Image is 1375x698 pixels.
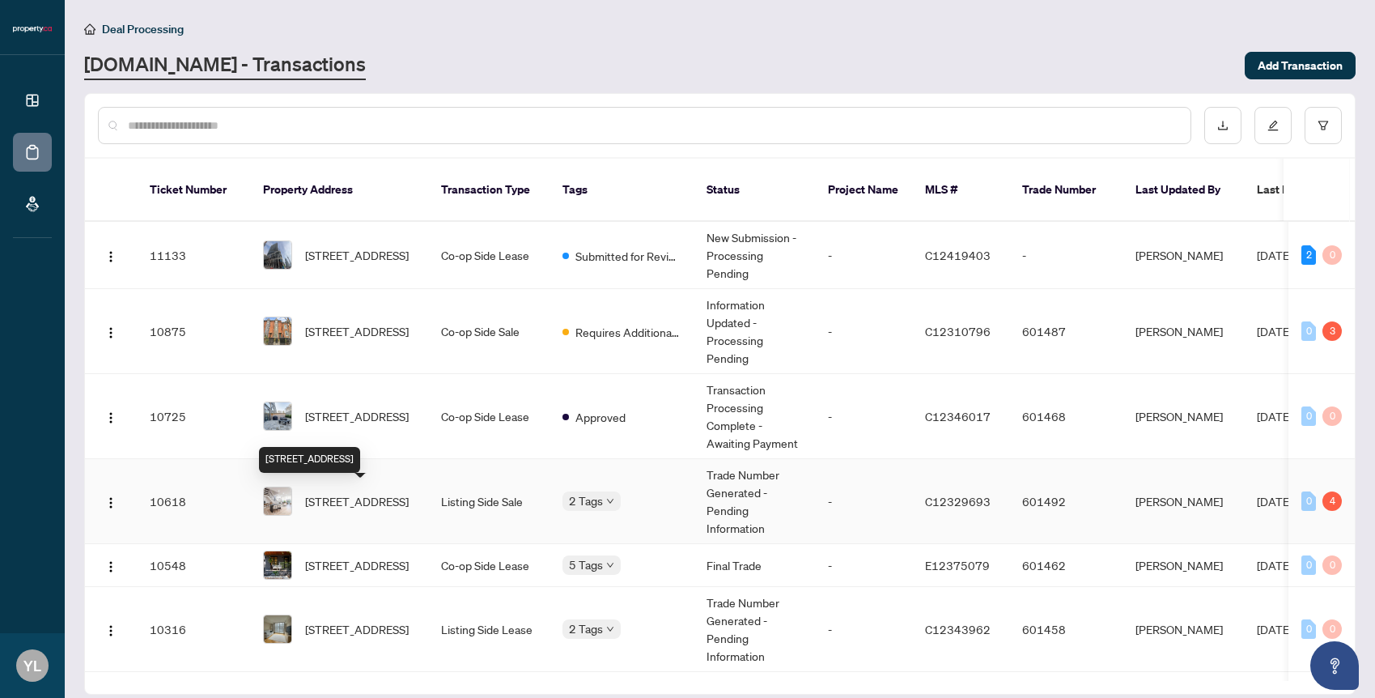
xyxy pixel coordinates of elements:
span: C12310796 [925,324,991,338]
span: Add Transaction [1258,53,1343,79]
div: 0 [1301,406,1316,426]
span: [DATE] [1257,324,1292,338]
span: Requires Additional Docs [575,323,681,341]
td: [PERSON_NAME] [1122,374,1244,459]
button: edit [1254,107,1292,144]
td: Co-op Side Lease [428,222,550,289]
span: E12375079 [925,558,990,572]
img: Logo [104,624,117,637]
th: Property Address [250,159,428,222]
img: Logo [104,326,117,339]
td: Final Trade [694,544,815,587]
span: down [606,497,614,505]
td: Listing Side Sale [428,459,550,544]
span: [STREET_ADDRESS] [305,322,409,340]
img: Logo [104,250,117,263]
img: thumbnail-img [264,317,291,345]
button: filter [1305,107,1342,144]
span: filter [1318,120,1329,131]
span: Approved [575,408,626,426]
img: Logo [104,560,117,573]
span: 2 Tags [569,492,603,510]
img: thumbnail-img [264,241,291,269]
td: 10875 [137,289,250,374]
span: 2 Tags [569,619,603,638]
span: 5 Tags [569,555,603,574]
span: C12419403 [925,248,991,262]
span: C12343962 [925,622,991,636]
td: - [815,544,912,587]
th: Project Name [815,159,912,222]
td: Trade Number Generated - Pending Information [694,587,815,672]
span: Submitted for Review [575,247,681,265]
td: 10725 [137,374,250,459]
button: Add Transaction [1245,52,1356,79]
td: 10316 [137,587,250,672]
span: YL [23,654,41,677]
span: [DATE] [1257,248,1292,262]
td: Co-op Side Sale [428,289,550,374]
div: 4 [1322,492,1342,511]
button: Logo [98,242,124,268]
td: Co-op Side Lease [428,374,550,459]
th: Transaction Type [428,159,550,222]
img: thumbnail-img [264,402,291,430]
span: down [606,561,614,569]
span: [DATE] [1257,409,1292,423]
span: [DATE] [1257,494,1292,509]
img: logo [13,24,52,34]
button: Logo [98,616,124,642]
th: Last Updated By [1122,159,1244,222]
th: Ticket Number [137,159,250,222]
span: [STREET_ADDRESS] [305,407,409,425]
span: Deal Processing [102,22,184,36]
td: 10548 [137,544,250,587]
span: [STREET_ADDRESS] [305,556,409,574]
div: 0 [1301,321,1316,341]
td: Information Updated - Processing Pending [694,289,815,374]
div: 0 [1322,245,1342,265]
img: thumbnail-img [264,615,291,643]
td: [PERSON_NAME] [1122,587,1244,672]
td: [PERSON_NAME] [1122,222,1244,289]
td: 601468 [1009,374,1122,459]
div: 0 [1322,555,1342,575]
img: thumbnail-img [264,551,291,579]
td: Transaction Processing Complete - Awaiting Payment [694,374,815,459]
td: 601458 [1009,587,1122,672]
div: 0 [1322,619,1342,639]
div: [STREET_ADDRESS] [259,447,360,473]
td: - [815,289,912,374]
div: 3 [1322,321,1342,341]
span: down [606,625,614,633]
td: New Submission - Processing Pending [694,222,815,289]
div: 0 [1301,619,1316,639]
button: Logo [98,488,124,514]
th: Tags [550,159,694,222]
th: MLS # [912,159,1009,222]
td: [PERSON_NAME] [1122,459,1244,544]
th: Status [694,159,815,222]
div: 2 [1301,245,1316,265]
span: download [1217,120,1229,131]
td: 601487 [1009,289,1122,374]
span: [DATE] [1257,558,1292,572]
span: Last Modified Date [1257,181,1356,198]
img: thumbnail-img [264,487,291,515]
span: [STREET_ADDRESS] [305,492,409,510]
td: - [815,222,912,289]
span: home [84,23,95,35]
button: Open asap [1310,641,1359,690]
span: [STREET_ADDRESS] [305,246,409,264]
button: Logo [98,552,124,578]
td: - [1009,222,1122,289]
th: Trade Number [1009,159,1122,222]
td: [PERSON_NAME] [1122,544,1244,587]
img: Logo [104,411,117,424]
span: [DATE] [1257,622,1292,636]
div: 0 [1322,406,1342,426]
button: Logo [98,403,124,429]
td: - [815,459,912,544]
img: Logo [104,496,117,509]
span: [STREET_ADDRESS] [305,620,409,638]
